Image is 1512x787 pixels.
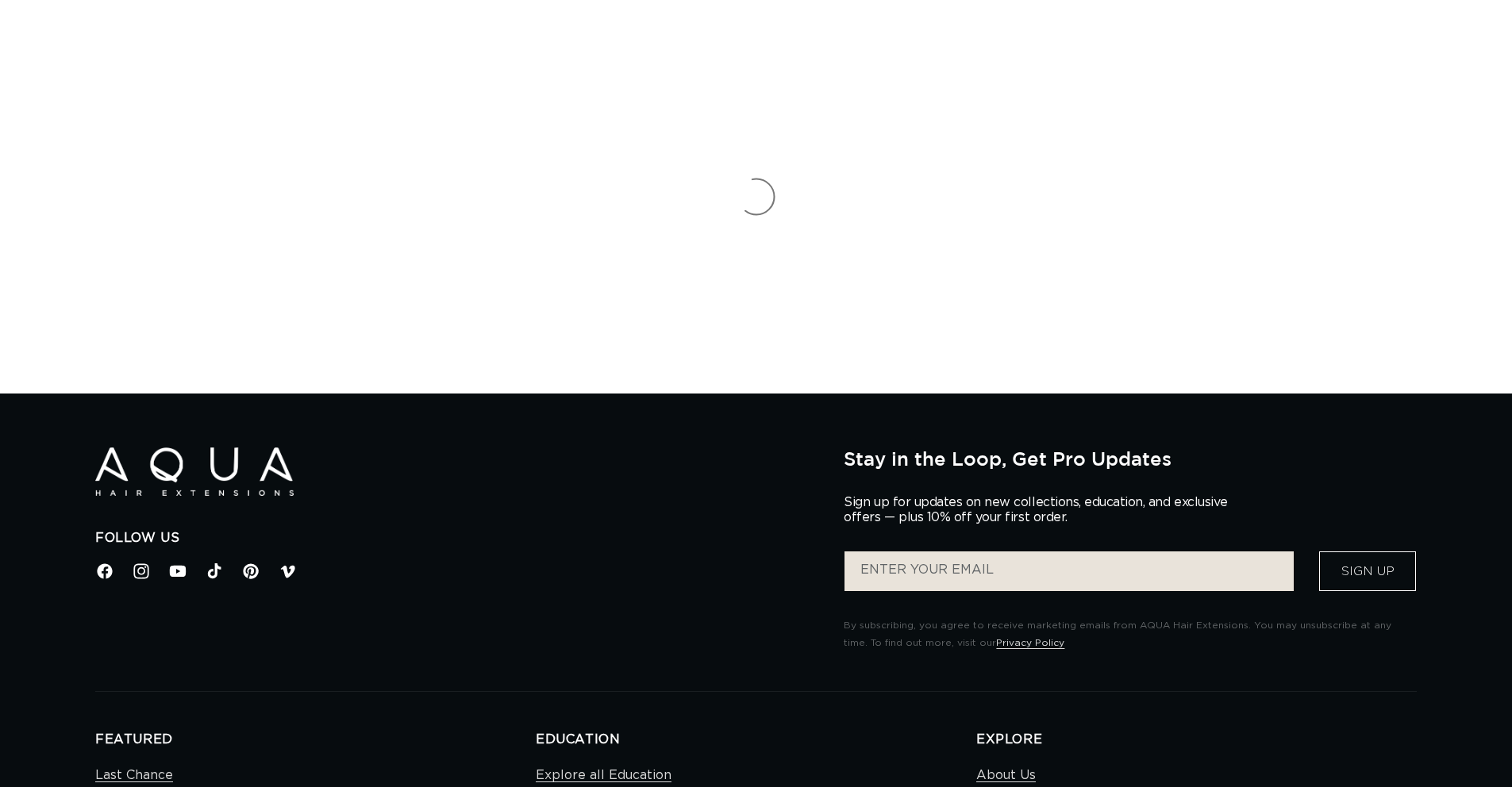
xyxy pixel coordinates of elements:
[1319,551,1416,591] button: Sign Up
[844,617,1417,651] p: By subscribing, you agree to receive marketing emails from AQUA Hair Extensions. You may unsubscr...
[844,447,1417,470] h2: Stay in the Loop, Get Pro Updates
[976,731,1417,748] h2: EXPLORE
[95,764,173,787] a: Last Chance
[844,551,1294,591] input: ENTER YOUR EMAIL
[95,530,820,547] h2: Follow Us
[95,447,294,496] img: Aqua Hair Extensions
[536,731,976,748] h2: EDUCATION
[95,731,536,748] h2: FEATURED
[536,764,671,787] a: Explore all Education
[996,638,1064,647] a: Privacy Policy
[976,764,1036,787] a: About Us
[844,495,1241,525] p: Sign up for updates on new collections, education, and exclusive offers — plus 10% off your first...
